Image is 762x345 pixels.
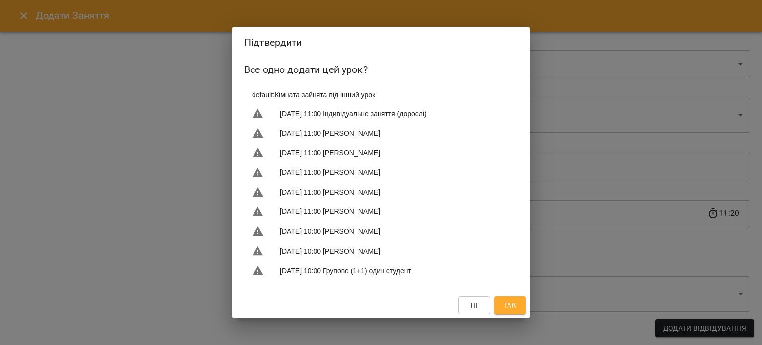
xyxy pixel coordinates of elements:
[244,202,518,222] li: [DATE] 11:00 [PERSON_NAME]
[244,182,518,202] li: [DATE] 11:00 [PERSON_NAME]
[244,143,518,163] li: [DATE] 11:00 [PERSON_NAME]
[244,163,518,183] li: [DATE] 11:00 [PERSON_NAME]
[244,62,518,77] h6: Все одно додати цей урок?
[244,104,518,124] li: [DATE] 11:00 Індивідуальне заняття (дорослі)
[244,123,518,143] li: [DATE] 11:00 [PERSON_NAME]
[244,241,518,261] li: [DATE] 10:00 [PERSON_NAME]
[504,299,516,311] span: Так
[471,299,478,311] span: Ні
[244,35,518,50] h2: Підтвердити
[244,221,518,241] li: [DATE] 10:00 [PERSON_NAME]
[458,296,490,314] button: Ні
[244,86,518,104] li: default : Кімната зайнята під інший урок
[494,296,526,314] button: Так
[244,261,518,280] li: [DATE] 10:00 Групове (1+1) один студент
